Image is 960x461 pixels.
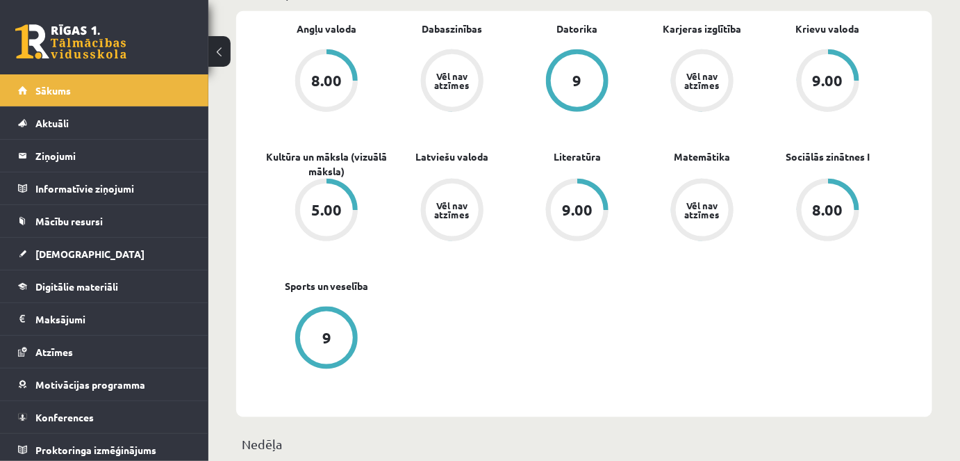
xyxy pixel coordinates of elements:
legend: Informatīvie ziņojumi [35,172,191,204]
div: Vēl nav atzīmes [683,201,722,219]
a: Atzīmes [18,336,191,368]
a: Matemātika [675,149,731,164]
div: 9.00 [562,202,593,218]
div: 9.00 [813,73,843,88]
span: Sākums [35,84,71,97]
a: 9.00 [515,179,640,244]
a: Vēl nav atzīmes [389,179,514,244]
div: 8.00 [311,73,342,88]
a: Aktuāli [18,107,191,139]
legend: Ziņojumi [35,140,191,172]
div: 8.00 [813,202,843,218]
a: 8.00 [264,49,389,115]
a: Sports un veselība [285,279,369,293]
div: 9 [322,330,331,346]
p: Nedēļa [242,435,927,454]
a: Literatūra [554,149,601,164]
a: Sākums [18,74,191,106]
a: Ziņojumi [18,140,191,172]
a: Krievu valoda [796,22,860,36]
legend: Maksājumi [35,303,191,335]
span: Atzīmes [35,346,73,358]
span: Proktoringa izmēģinājums [35,444,156,456]
a: Dabaszinības [422,22,482,36]
a: Datorika [556,22,597,36]
a: Mācību resursi [18,205,191,237]
a: Digitālie materiāli [18,270,191,302]
span: Digitālie materiāli [35,280,118,293]
a: Konferences [18,401,191,433]
div: Vēl nav atzīmes [433,201,472,219]
span: Konferences [35,411,94,423]
span: Motivācijas programma [35,378,145,391]
a: Maksājumi [18,303,191,335]
span: Aktuāli [35,117,69,129]
a: Vēl nav atzīmes [389,49,514,115]
a: Sociālās zinātnes I [786,149,870,164]
span: Mācību resursi [35,215,103,227]
div: 9 [572,73,581,88]
a: [DEMOGRAPHIC_DATA] [18,238,191,270]
a: 9 [264,307,389,372]
a: Vēl nav atzīmes [640,49,765,115]
a: 9.00 [765,49,891,115]
span: [DEMOGRAPHIC_DATA] [35,248,144,260]
a: Latviešu valoda [415,149,488,164]
a: 5.00 [264,179,389,244]
a: Angļu valoda [297,22,356,36]
a: Vēl nav atzīmes [640,179,765,244]
a: Rīgas 1. Tālmācības vidusskola [15,24,126,59]
div: Vēl nav atzīmes [433,72,472,90]
a: Karjeras izglītība [663,22,742,36]
a: 8.00 [765,179,891,244]
div: Vēl nav atzīmes [683,72,722,90]
a: Motivācijas programma [18,369,191,401]
a: 9 [515,49,640,115]
a: Kultūra un māksla (vizuālā māksla) [264,149,389,179]
a: Informatīvie ziņojumi [18,172,191,204]
div: 5.00 [311,202,342,218]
